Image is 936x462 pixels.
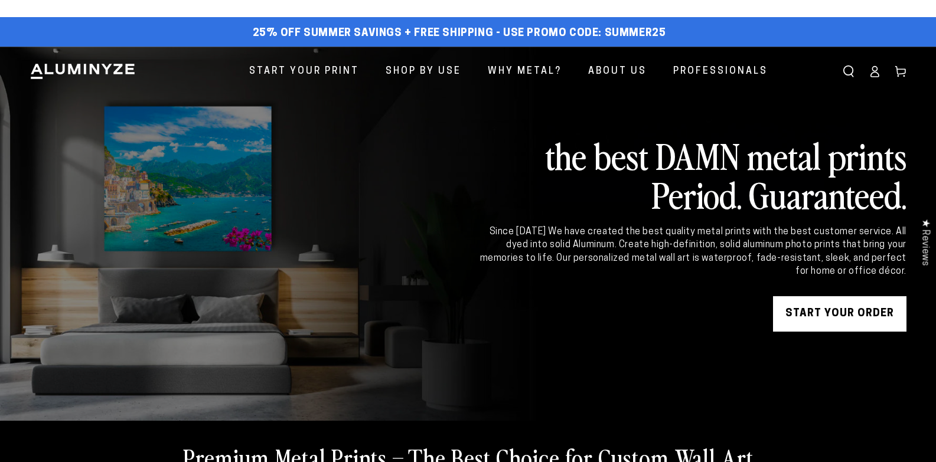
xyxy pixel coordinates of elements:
[30,63,136,80] img: Aluminyze
[673,63,768,80] span: Professionals
[377,56,470,87] a: Shop By Use
[253,27,666,40] span: 25% off Summer Savings + Free Shipping - Use Promo Code: SUMMER25
[664,56,777,87] a: Professionals
[579,56,655,87] a: About Us
[488,63,562,80] span: Why Metal?
[914,209,936,275] div: Click to open Judge.me floating reviews tab
[240,56,368,87] a: Start Your Print
[249,63,359,80] span: Start Your Print
[773,296,906,332] a: START YOUR Order
[588,63,647,80] span: About Us
[478,136,906,214] h2: the best DAMN metal prints Period. Guaranteed.
[479,56,570,87] a: Why Metal?
[478,225,906,278] div: Since [DATE] We have created the best quality metal prints with the best customer service. All dy...
[386,63,461,80] span: Shop By Use
[836,58,862,84] summary: Search our site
